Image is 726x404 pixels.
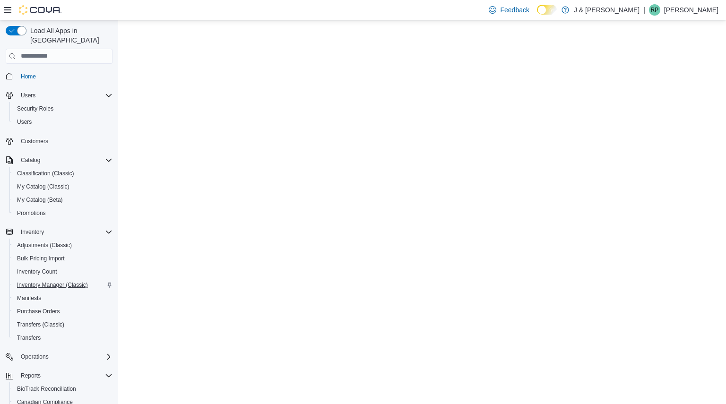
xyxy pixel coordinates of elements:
span: Classification (Classic) [17,170,74,177]
button: Bulk Pricing Import [9,252,116,265]
span: Home [17,70,112,82]
a: My Catalog (Classic) [13,181,73,192]
button: Classification (Classic) [9,167,116,180]
span: Customers [21,138,48,145]
button: Adjustments (Classic) [9,239,116,252]
button: Users [2,89,116,102]
span: RP [651,4,659,16]
button: Reports [17,370,44,381]
span: Bulk Pricing Import [17,255,65,262]
button: Inventory Count [9,265,116,278]
p: J & [PERSON_NAME] [574,4,640,16]
button: Users [17,90,39,101]
span: Users [17,118,32,126]
span: Inventory Manager (Classic) [17,281,88,289]
p: [PERSON_NAME] [664,4,718,16]
button: Catalog [2,154,116,167]
span: My Catalog (Classic) [13,181,112,192]
span: Inventory Count [17,268,57,275]
span: Purchase Orders [13,306,112,317]
span: My Catalog (Beta) [17,196,63,204]
a: Inventory Count [13,266,61,277]
button: Reports [2,369,116,382]
button: Promotions [9,206,116,220]
p: | [643,4,645,16]
span: Classification (Classic) [13,168,112,179]
a: Feedback [485,0,533,19]
span: Reports [17,370,112,381]
span: Operations [17,351,112,362]
input: Dark Mode [537,5,557,15]
span: Inventory Count [13,266,112,277]
button: Security Roles [9,102,116,115]
a: Adjustments (Classic) [13,240,76,251]
button: Catalog [17,155,44,166]
span: Users [17,90,112,101]
button: Purchase Orders [9,305,116,318]
span: Users [13,116,112,128]
span: Manifests [13,292,112,304]
span: Inventory [21,228,44,236]
span: Security Roles [13,103,112,114]
span: Transfers (Classic) [17,321,64,328]
span: Home [21,73,36,80]
button: Customers [2,134,116,148]
span: Inventory Manager (Classic) [13,279,112,291]
button: Transfers [9,331,116,344]
a: Inventory Manager (Classic) [13,279,92,291]
span: Manifests [17,294,41,302]
span: Bulk Pricing Import [13,253,112,264]
span: BioTrack Reconciliation [13,383,112,395]
button: Inventory Manager (Classic) [9,278,116,292]
img: Cova [19,5,61,15]
span: My Catalog (Beta) [13,194,112,206]
a: Transfers (Classic) [13,319,68,330]
span: Transfers [17,334,41,342]
a: Purchase Orders [13,306,64,317]
span: Users [21,92,35,99]
button: Inventory [2,225,116,239]
a: Users [13,116,35,128]
span: Customers [17,135,112,147]
span: Promotions [13,207,112,219]
button: Operations [2,350,116,363]
span: Feedback [500,5,529,15]
button: Users [9,115,116,129]
a: My Catalog (Beta) [13,194,67,206]
span: Adjustments (Classic) [13,240,112,251]
span: Reports [21,372,41,379]
button: Inventory [17,226,48,238]
span: Adjustments (Classic) [17,241,72,249]
button: My Catalog (Classic) [9,180,116,193]
a: Promotions [13,207,50,219]
span: Operations [21,353,49,361]
span: Transfers [13,332,112,344]
span: Security Roles [17,105,53,112]
a: BioTrack Reconciliation [13,383,80,395]
a: Manifests [13,292,45,304]
span: Transfers (Classic) [13,319,112,330]
span: Purchase Orders [17,308,60,315]
button: Operations [17,351,52,362]
a: Transfers [13,332,44,344]
a: Security Roles [13,103,57,114]
button: Transfers (Classic) [9,318,116,331]
button: Home [2,69,116,83]
span: Catalog [21,156,40,164]
a: Home [17,71,40,82]
a: Customers [17,136,52,147]
span: Load All Apps in [GEOGRAPHIC_DATA] [26,26,112,45]
span: Inventory [17,226,112,238]
a: Bulk Pricing Import [13,253,69,264]
span: Promotions [17,209,46,217]
a: Classification (Classic) [13,168,78,179]
span: Catalog [17,155,112,166]
button: BioTrack Reconciliation [9,382,116,395]
button: Manifests [9,292,116,305]
span: My Catalog (Classic) [17,183,69,190]
div: Raj Patel [649,4,660,16]
span: BioTrack Reconciliation [17,385,76,393]
button: My Catalog (Beta) [9,193,116,206]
